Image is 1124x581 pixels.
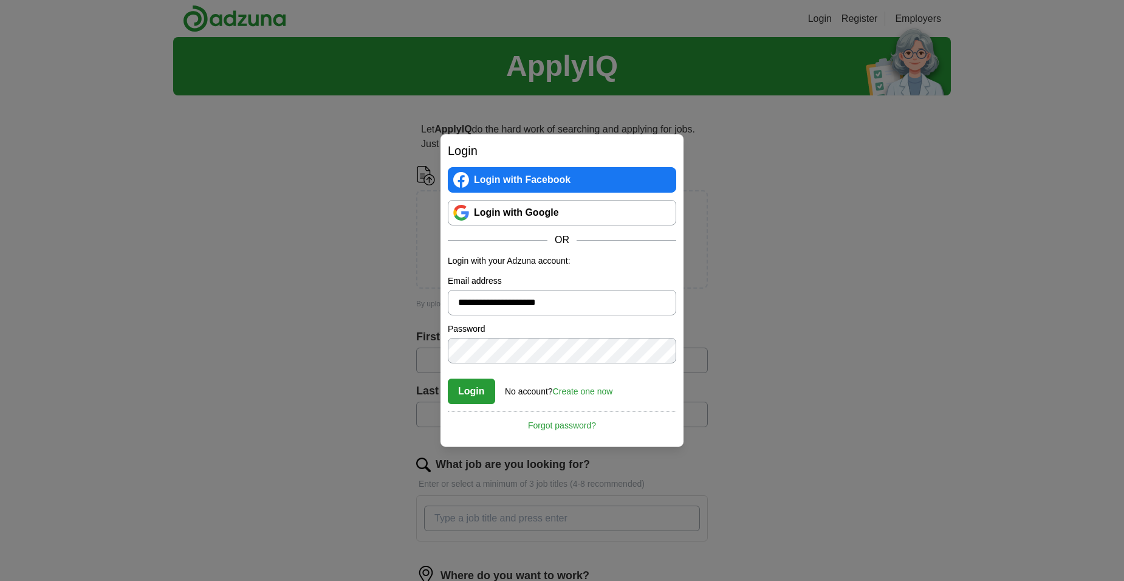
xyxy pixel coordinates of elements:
a: Login with Facebook [448,167,676,193]
a: Create one now [553,387,613,396]
span: OR [547,233,577,247]
p: Login with your Adzuna account: [448,255,676,267]
button: Login [448,379,495,404]
label: Email address [448,275,676,287]
h2: Login [448,142,676,160]
a: Forgot password? [448,411,676,432]
label: Password [448,323,676,335]
div: No account? [505,378,612,398]
a: Login with Google [448,200,676,225]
